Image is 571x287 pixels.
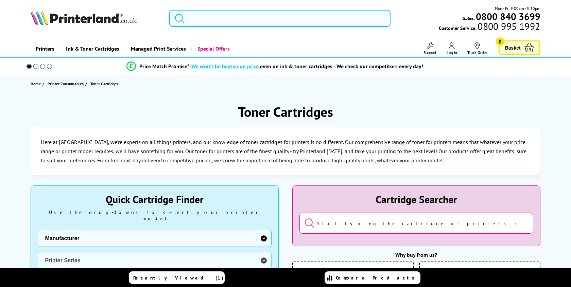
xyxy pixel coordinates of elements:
[38,193,272,206] div: Quick Cartridge Finder
[476,10,540,23] b: 0800 840 3699
[139,63,189,70] span: Price Match Promise*
[48,80,84,87] span: Printer Consumables
[31,10,160,26] a: Printerland Logo
[423,42,436,55] a: Support
[495,5,540,12] span: Mon - Fri 9:00am - 5:30pm
[38,209,272,221] div: Use the drop-downs to select your printer model
[59,40,124,57] a: Ink & Toner Cartridges
[133,275,224,281] span: Recently Viewed (1)
[129,271,225,284] a: Recently Viewed (1)
[299,193,533,206] div: Cartridge Searcher
[336,275,418,281] span: Compare Products
[496,37,504,46] span: 0
[475,13,540,20] a: 0800 840 3699
[499,40,540,55] a: Basket 0
[189,63,423,70] div: - even on ink & toner cartridges - We check our competitors every day!
[124,40,191,57] a: Managed Print Services
[325,271,420,284] a: Compare Products
[477,23,540,30] span: 0800 995 1992
[299,213,533,234] input: Start typing the cartridge or printer's name...
[447,42,457,55] a: Log In
[90,81,118,86] span: Toner Cartridges
[191,40,235,57] a: Special Offers
[31,40,59,57] a: Printers
[463,15,475,21] span: Sales:
[48,80,85,87] a: Printer Consumables
[238,103,333,121] h1: Toner Cartridges
[439,23,540,31] span: Customer Service:
[292,251,540,258] div: Why buy from us?
[41,138,530,165] p: Here at [GEOGRAPHIC_DATA], we’re experts on all things printers, and our knowledge of toner cartr...
[17,60,533,72] li: modal_Promise
[423,50,436,55] span: Support
[66,40,119,57] span: Ink & Toner Cartridges
[505,43,521,52] span: Basket
[191,63,260,70] span: We won’t be beaten on price,
[467,42,487,55] a: Track Order
[31,10,137,25] img: Printerland Logo
[31,80,42,87] a: Home
[447,50,457,55] span: Log In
